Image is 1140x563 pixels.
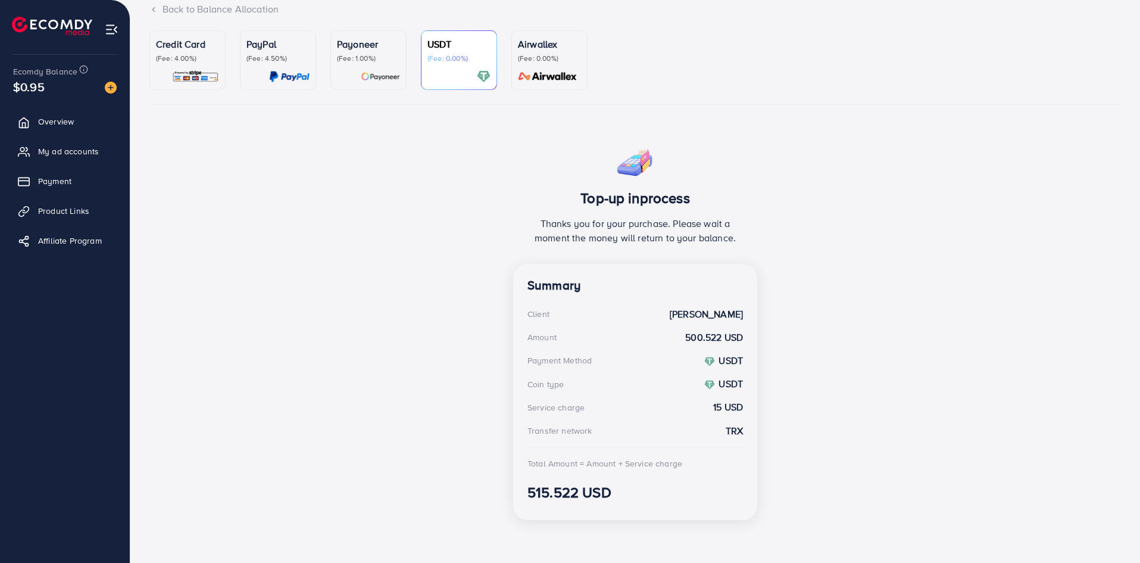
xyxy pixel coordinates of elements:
span: Ecomdy Balance [13,66,77,77]
h3: 515.522 USD [527,484,743,501]
iframe: Chat [1089,509,1131,554]
span: Payment [38,175,71,187]
div: Amount [527,331,557,343]
strong: TRX [726,424,743,438]
a: Product Links [9,199,121,223]
img: image [105,82,117,94]
div: Coin type [527,378,564,390]
strong: USDT [719,377,743,390]
span: Overview [38,116,74,127]
p: (Fee: 0.00%) [518,54,581,63]
a: Overview [9,110,121,133]
strong: [PERSON_NAME] [670,307,743,321]
img: card [477,70,491,83]
div: Back to Balance Allocation [149,2,1121,16]
strong: 500.522 USD [685,331,743,344]
p: Thanks you for your purchase. Please wait a moment the money will return to your balance. [527,216,743,245]
span: Affiliate Program [38,235,102,247]
div: Service charge [527,402,585,413]
img: logo [12,17,92,35]
div: Client [527,308,549,320]
span: My ad accounts [38,145,99,157]
p: (Fee: 4.50%) [246,54,310,63]
p: Payoneer [337,37,400,51]
h3: Top-up inprocess [527,189,743,207]
p: USDT [427,37,491,51]
p: (Fee: 1.00%) [337,54,400,63]
a: Payment [9,169,121,193]
span: $0.95 [13,78,45,95]
strong: USDT [719,354,743,367]
p: (Fee: 0.00%) [427,54,491,63]
a: Affiliate Program [9,229,121,253]
img: card [514,70,581,83]
img: coin [704,380,715,390]
p: Credit Card [156,37,219,51]
span: Product Links [38,205,89,217]
p: Airwallex [518,37,581,51]
img: card [361,70,400,83]
div: Payment Method [527,354,592,366]
img: menu [105,23,118,36]
strong: 15 USD [713,400,743,414]
a: My ad accounts [9,139,121,163]
p: PayPal [246,37,310,51]
p: (Fee: 4.00%) [156,54,219,63]
div: Total Amount = Amount + Service charge [527,458,682,469]
img: success [616,141,655,180]
img: card [172,70,219,83]
h4: Summary [527,278,743,293]
div: Transfer network [527,425,592,437]
img: card [269,70,310,83]
img: coin [704,356,715,367]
